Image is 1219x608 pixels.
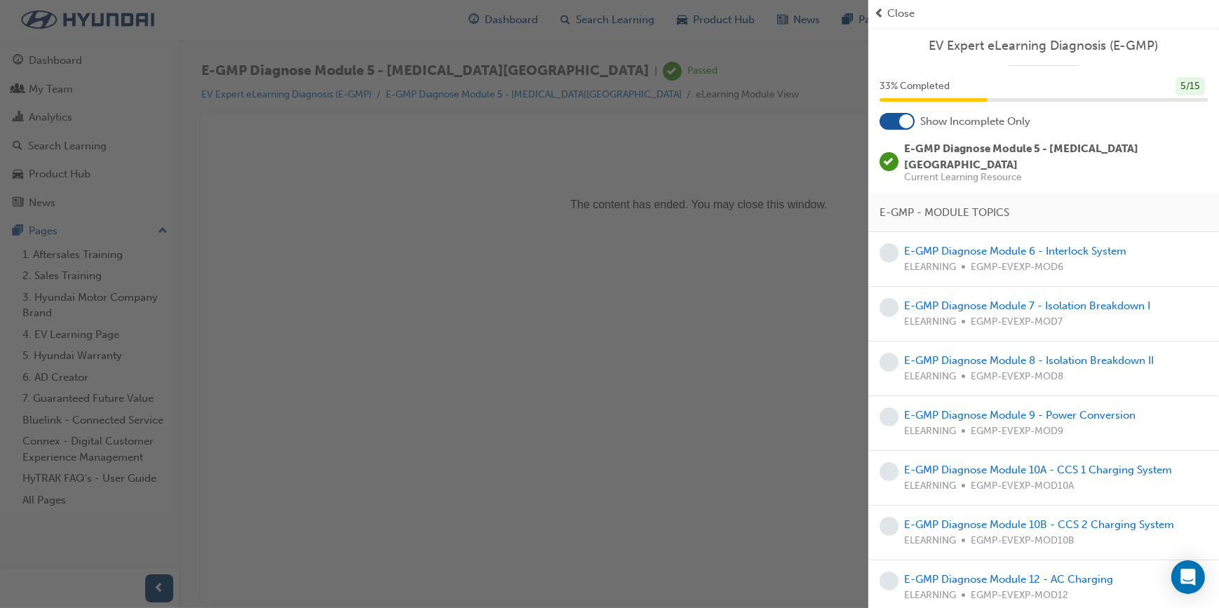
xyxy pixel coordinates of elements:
span: learningRecordVerb_PASS-icon [880,152,898,171]
span: Current Learning Resource [904,173,1208,182]
span: E-GMP Diagnose Module 5 - [MEDICAL_DATA][GEOGRAPHIC_DATA] [904,142,1138,171]
span: prev-icon [874,6,884,22]
a: E-GMP Diagnose Module 8 - Isolation Breakdown II [904,354,1154,367]
button: prev-iconClose [874,6,1213,22]
span: ELEARNING [904,588,956,604]
a: E-GMP Diagnose Module 12 - AC Charging [904,573,1113,586]
span: learningRecordVerb_NONE-icon [880,407,898,426]
div: Open Intercom Messenger [1171,560,1205,594]
a: E-GMP Diagnose Module 9 - Power Conversion [904,409,1136,421]
span: EGMP-EVEXP-MOD9 [971,424,1063,440]
span: 33 % Completed [880,79,950,95]
span: EGMP-EVEXP-MOD8 [971,369,1063,385]
span: ELEARNING [904,314,956,330]
span: EGMP-EVEXP-MOD6 [971,259,1063,276]
span: ELEARNING [904,369,956,385]
span: Show Incomplete Only [920,114,1030,130]
span: learningRecordVerb_NONE-icon [880,517,898,536]
span: learningRecordVerb_NONE-icon [880,572,898,590]
span: EGMP-EVEXP-MOD7 [971,314,1063,330]
span: Close [887,6,915,22]
span: E-GMP - MODULE TOPICS [880,205,1009,221]
a: E-GMP Diagnose Module 10A - CCS 1 Charging System [904,464,1172,476]
span: ELEARNING [904,259,956,276]
span: learningRecordVerb_NONE-icon [880,298,898,317]
span: EGMP-EVEXP-MOD10B [971,533,1075,549]
a: E-GMP Diagnose Module 10B - CCS 2 Charging System [904,518,1174,531]
a: E-GMP Diagnose Module 6 - Interlock System [904,245,1126,257]
p: The content has ended. You may close this window. [6,11,967,74]
span: learningRecordVerb_NONE-icon [880,243,898,262]
span: ELEARNING [904,533,956,549]
span: ELEARNING [904,424,956,440]
a: EV Expert eLearning Diagnosis (E-GMP) [880,38,1208,54]
div: 5 / 15 [1176,77,1205,96]
span: EGMP-EVEXP-MOD12 [971,588,1068,604]
span: EGMP-EVEXP-MOD10A [971,478,1074,494]
span: learningRecordVerb_NONE-icon [880,353,898,372]
span: learningRecordVerb_NONE-icon [880,462,898,481]
a: E-GMP Diagnose Module 7 - Isolation Breakdown I [904,299,1150,312]
span: ELEARNING [904,478,956,494]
